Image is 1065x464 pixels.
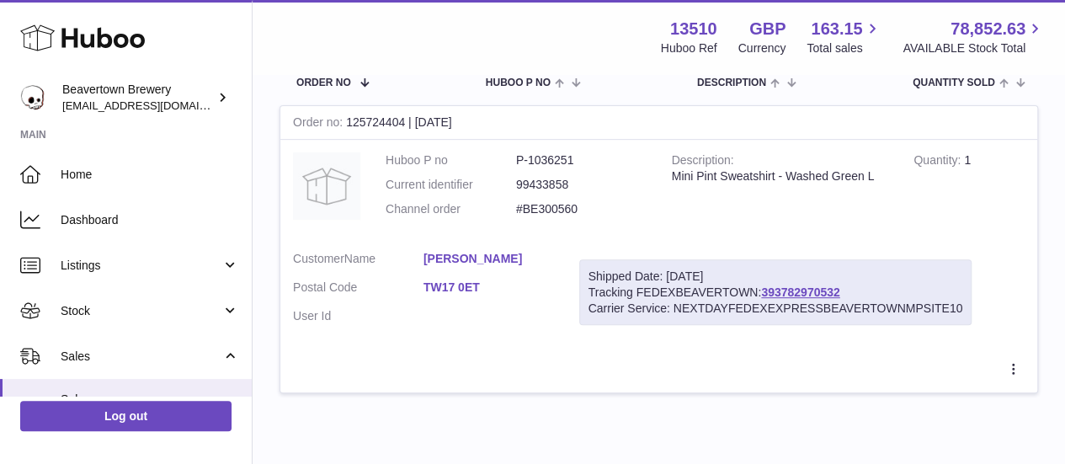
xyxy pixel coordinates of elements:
span: Order No [296,77,351,88]
dt: Huboo P no [386,152,516,168]
a: Log out [20,401,232,431]
div: Mini Pint Sweatshirt - Washed Green L [672,168,889,184]
dd: P-1036251 [516,152,647,168]
strong: GBP [749,18,785,40]
dd: 99433858 [516,177,647,193]
dt: Name [293,251,423,271]
div: Huboo Ref [661,40,717,56]
span: [EMAIL_ADDRESS][DOMAIN_NAME] [62,99,248,112]
span: Home [61,167,239,183]
div: Tracking FEDEXBEAVERTOWN: [579,259,972,326]
a: 78,852.63 AVAILABLE Stock Total [903,18,1045,56]
span: Huboo P no [486,77,551,88]
span: Sales [61,392,239,408]
a: TW17 0ET [423,280,554,296]
span: 163.15 [811,18,862,40]
dt: Channel order [386,201,516,217]
span: Listings [61,258,221,274]
div: Beavertown Brewery [62,82,214,114]
div: Shipped Date: [DATE] [588,269,963,285]
span: Total sales [807,40,881,56]
strong: Description [672,153,734,171]
strong: Order no [293,115,346,133]
a: [PERSON_NAME] [423,251,554,267]
span: 78,852.63 [951,18,1025,40]
img: no-photo.jpg [293,152,360,220]
span: Quantity Sold [913,77,995,88]
div: Currency [738,40,786,56]
dt: User Id [293,308,423,324]
dt: Postal Code [293,280,423,300]
img: internalAdmin-13510@internal.huboo.com [20,85,45,110]
span: Description [697,77,766,88]
strong: 13510 [670,18,717,40]
span: Dashboard [61,212,239,228]
div: Carrier Service: NEXTDAYFEDEXEXPRESSBEAVERTOWNMPSITE10 [588,301,963,317]
span: Customer [293,252,344,265]
a: 163.15 Total sales [807,18,881,56]
span: Stock [61,303,221,319]
span: AVAILABLE Stock Total [903,40,1045,56]
span: Sales [61,349,221,365]
dd: #BE300560 [516,201,647,217]
strong: Quantity [913,153,964,171]
td: 1 [901,140,1037,238]
a: 393782970532 [761,285,839,299]
div: 125724404 | [DATE] [280,106,1037,140]
dt: Current identifier [386,177,516,193]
